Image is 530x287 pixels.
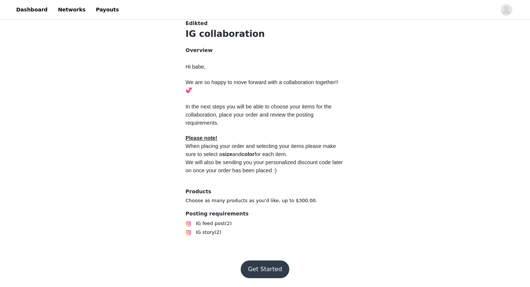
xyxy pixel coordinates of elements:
[185,104,333,126] span: In the next steps you will be able to choose your items for the collaboration, place your order a...
[12,1,52,18] a: Dashboard
[215,229,221,236] span: (2)
[185,159,344,173] span: We will also be sending you your personalized discount code later on once your order has been pla...
[185,20,208,27] span: Edikted
[196,220,225,227] span: IG feed post
[185,188,344,196] h4: Products
[185,79,340,93] span: We are so happy to move forward with a collaboration together!! 💞
[222,151,232,157] strong: size
[185,230,191,236] img: Instagram Icon
[185,221,191,227] img: Instagram Icon
[185,27,344,41] h1: IG collaboration
[241,260,290,278] button: Get Started
[185,46,344,54] h4: Overview
[503,4,510,16] div: avatar
[185,143,338,157] span: When placing your order and selecting your items please make sure to select a and for each item.
[91,1,123,18] a: Payouts
[241,151,255,157] strong: color
[196,229,215,236] span: IG story
[185,64,206,70] span: Hi babe,
[53,1,90,18] a: Networks
[185,210,344,218] h4: Posting requirements
[185,197,344,204] p: Choose as many products as you'd like, up to $300.00.
[225,220,232,227] span: (2)
[185,135,217,141] span: Please note!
